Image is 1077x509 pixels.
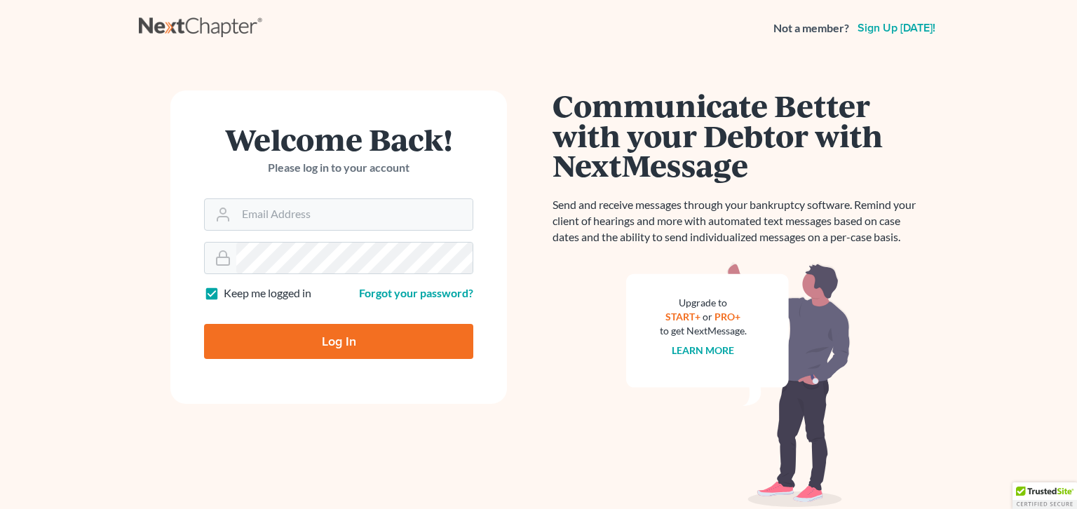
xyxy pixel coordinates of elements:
a: Learn more [672,344,735,356]
input: Email Address [236,199,473,230]
input: Log In [204,324,473,359]
span: or [703,311,713,323]
div: Upgrade to [660,296,747,310]
label: Keep me logged in [224,285,311,301]
div: to get NextMessage. [660,324,747,338]
h1: Welcome Back! [204,124,473,154]
p: Send and receive messages through your bankruptcy software. Remind your client of hearings and mo... [553,197,924,245]
a: Forgot your password? [359,286,473,299]
a: START+ [666,311,701,323]
p: Please log in to your account [204,160,473,176]
div: TrustedSite Certified [1012,482,1077,509]
img: nextmessage_bg-59042aed3d76b12b5cd301f8e5b87938c9018125f34e5fa2b7a6b67550977c72.svg [626,262,851,508]
h1: Communicate Better with your Debtor with NextMessage [553,90,924,180]
strong: Not a member? [773,20,849,36]
a: Sign up [DATE]! [855,22,938,34]
a: PRO+ [715,311,741,323]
